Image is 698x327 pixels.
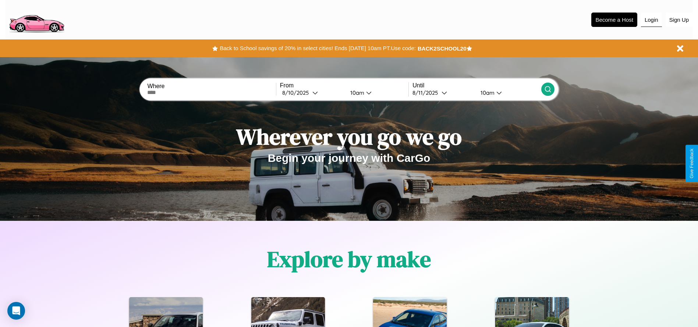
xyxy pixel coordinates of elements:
button: Back to School savings of 20% in select cities! Ends [DATE] 10am PT.Use code: [218,43,417,53]
label: From [280,82,408,89]
h1: Explore by make [267,244,431,274]
button: Become a Host [591,13,637,27]
button: Login [641,13,662,27]
label: Until [412,82,541,89]
div: Open Intercom Messenger [7,302,25,320]
img: logo [6,4,67,34]
div: 10am [477,89,496,96]
button: 10am [344,89,409,97]
label: Where [147,83,276,90]
button: 8/10/2025 [280,89,344,97]
div: 8 / 10 / 2025 [282,89,312,96]
b: BACK2SCHOOL20 [418,45,467,52]
button: Sign Up [666,13,692,27]
div: 10am [347,89,366,96]
div: 8 / 11 / 2025 [412,89,442,96]
div: Give Feedback [689,149,694,178]
button: 10am [475,89,541,97]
